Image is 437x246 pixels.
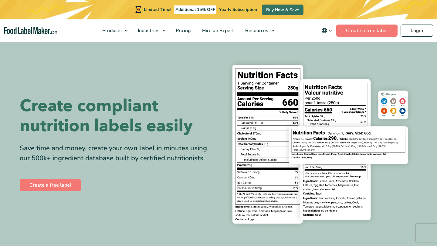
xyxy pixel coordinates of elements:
[243,27,269,34] span: Resources
[20,143,214,163] div: Save time and money, create your own label in minutes using our 500k+ ingredient database built b...
[174,27,191,34] span: Pricing
[20,179,81,191] a: Create a free label
[401,25,433,37] a: Login
[336,25,398,37] a: Create a free label
[240,19,277,42] a: Resources
[100,27,122,34] span: Products
[136,27,160,34] span: Industries
[20,96,214,136] h1: Create compliant nutrition labels easily
[219,7,257,12] span: Yearly Subscription
[170,19,195,42] a: Pricing
[200,27,235,34] span: Hire an Expert
[262,5,303,15] a: Buy Now & Save
[144,7,171,12] span: Limited Time!
[174,5,217,14] span: Additional 15% OFF
[197,19,238,42] a: Hire an Expert
[132,19,169,42] a: Industries
[97,19,131,42] a: Products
